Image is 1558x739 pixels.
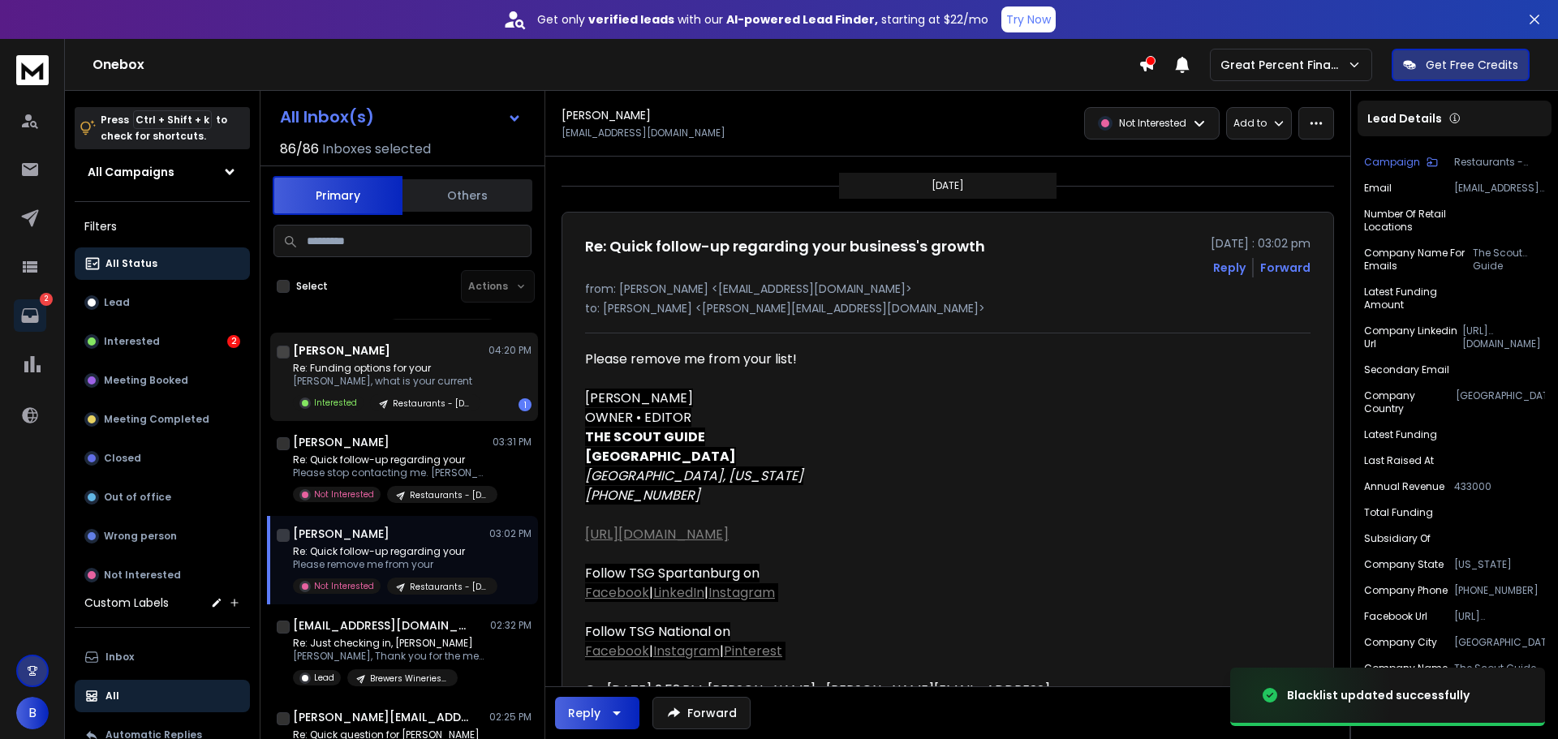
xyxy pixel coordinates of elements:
[314,397,357,409] p: Interested
[585,466,803,485] em: [GEOGRAPHIC_DATA], [US_STATE]
[1364,156,1438,169] button: Campaign
[1454,156,1545,169] p: Restaurants - [DATE]
[293,617,471,634] h1: [EMAIL_ADDRESS][DOMAIN_NAME]
[16,55,49,85] img: logo
[280,140,319,159] span: 86 / 86
[653,583,704,602] a: LinkedIn
[585,281,1311,297] p: from: [PERSON_NAME] <[EMAIL_ADDRESS][DOMAIN_NAME]>
[1364,506,1433,519] p: Total Funding
[14,299,46,332] a: 2
[1364,389,1456,415] p: Company Country
[1220,57,1347,73] p: Great Percent Finance
[105,257,157,270] p: All Status
[653,642,720,660] a: Instagram
[1364,636,1437,649] p: Company City
[1364,286,1465,311] p: Latest Funding Amount
[370,672,448,685] p: Brewers Wineries Distiller - [DATE]
[1211,235,1311,251] p: [DATE] : 03:02 pm
[227,335,240,348] div: 2
[293,558,488,571] p: Please remove me from your
[585,447,736,466] span: [GEOGRAPHIC_DATA]
[104,530,177,543] p: Wrong person
[280,109,374,125] h1: All Inbox(s)
[585,428,705,446] span: THE SCOUT GUIDE
[1364,182,1392,195] p: Email
[585,235,985,258] h1: Re: Quick follow-up regarding your business's growth
[585,525,729,544] a: [URL][DOMAIN_NAME]
[293,466,488,479] p: Please stop contacting me. [PERSON_NAME]
[40,293,53,306] p: 2
[104,491,171,504] p: Out of office
[104,296,130,309] p: Lead
[1260,260,1311,276] div: Forward
[104,452,141,465] p: Closed
[1364,208,1472,234] p: Number of Retail Locations
[322,140,431,159] h3: Inboxes selected
[588,11,674,28] strong: verified leads
[585,642,649,660] a: Facebook
[314,580,374,592] p: Not Interested
[585,300,1311,316] p: to: [PERSON_NAME] <[PERSON_NAME][EMAIL_ADDRESS][DOMAIN_NAME]>
[1364,247,1473,273] p: Company Name for Emails
[104,374,188,387] p: Meeting Booked
[489,527,532,540] p: 03:02 PM
[101,112,227,144] p: Press to check for shortcuts.
[1001,6,1056,32] button: Try Now
[75,481,250,513] button: Out of office
[88,164,174,180] h1: All Campaigns
[585,622,730,641] span: Follow TSG National on
[410,489,488,501] p: Restaurants - [DATE]
[402,178,532,213] button: Others
[562,127,725,140] p: [EMAIL_ADDRESS][DOMAIN_NAME]
[708,583,775,602] a: Instagram
[16,697,49,729] button: B
[1364,532,1431,545] p: Subsidiary of
[493,436,532,449] p: 03:31 PM
[293,362,480,375] p: Re: Funding options for your
[1454,480,1545,493] p: 433000
[75,442,250,475] button: Closed
[1454,558,1545,571] p: [US_STATE]
[1426,57,1518,73] p: Get Free Credits
[1233,117,1267,130] p: Add to
[1364,584,1448,597] p: Company Phone
[75,286,250,319] button: Lead
[273,176,402,215] button: Primary
[1119,117,1186,130] p: Not Interested
[1364,156,1420,169] p: Campaign
[293,434,389,450] h1: [PERSON_NAME]
[75,641,250,673] button: Inbox
[75,247,250,280] button: All Status
[267,101,535,133] button: All Inbox(s)
[1006,11,1051,28] p: Try Now
[293,526,389,542] h1: [PERSON_NAME]
[1456,389,1545,415] p: [GEOGRAPHIC_DATA]
[1454,636,1545,649] p: [GEOGRAPHIC_DATA]
[585,389,693,407] span: [PERSON_NAME]
[585,681,1059,739] blockquote: On [DATE] 2:58 PM, [PERSON_NAME] <[PERSON_NAME][EMAIL_ADDRESS][DOMAIN_NAME]> wrote:
[562,107,651,123] h1: [PERSON_NAME]
[296,280,328,293] label: Select
[555,697,639,729] button: Reply
[1364,558,1444,571] p: Company State
[314,488,374,501] p: Not Interested
[1454,182,1545,195] p: [EMAIL_ADDRESS][DOMAIN_NAME]
[1364,454,1434,467] p: Last Raised At
[293,545,488,558] p: Re: Quick follow-up regarding your
[75,559,250,591] button: Not Interested
[105,690,119,702] p: All
[1364,428,1437,441] p: Latest Funding
[75,325,250,358] button: Interested2
[652,697,751,729] button: Forward
[490,619,532,632] p: 02:32 PM
[84,595,169,611] h3: Custom Labels
[585,642,785,660] span: | |
[1454,584,1545,597] p: [PHONE_NUMBER]
[293,342,390,359] h1: [PERSON_NAME]
[932,179,964,192] p: [DATE]
[585,564,760,582] span: Follow TSG Spartanburg on
[293,637,488,650] p: Re: Just checking in, [PERSON_NAME]
[75,520,250,552] button: Wrong person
